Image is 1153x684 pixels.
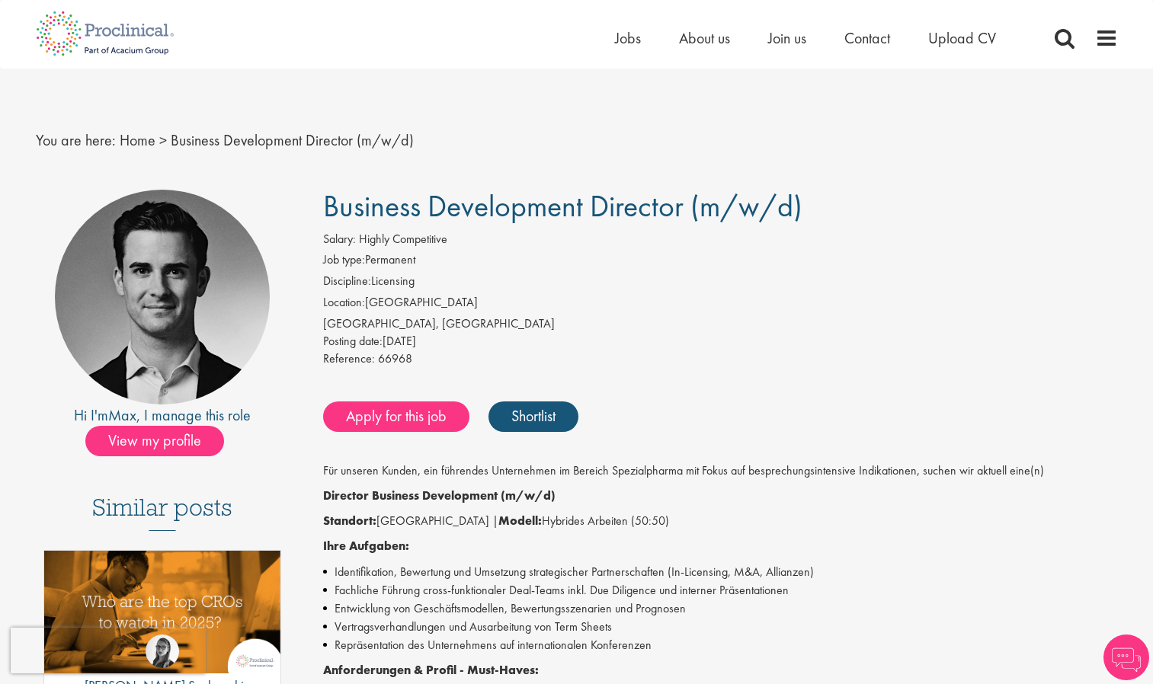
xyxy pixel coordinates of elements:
[323,662,539,678] strong: Anforderungen & Profil - Must-Haves:
[44,551,281,673] img: Top 10 CROs 2025 | Proclinical
[323,273,371,290] label: Discipline:
[323,618,1118,636] li: Vertragsverhandlungen und Ausarbeitung von Term Sheets
[36,130,116,150] span: You are here:
[323,563,1118,581] li: Identifikation, Bewertung und Umsetzung strategischer Partnerschaften (In-Licensing, M&A, Allianzen)
[323,599,1118,618] li: Entwicklung von Geschäftsmodellen, Bewertungsszenarien und Prognosen
[171,130,414,150] span: Business Development Director (m/w/d)
[615,28,641,48] a: Jobs
[323,581,1118,599] li: Fachliche Führung cross-funktionaler Deal-Teams inkl. Due Diligence und interner Präsentationen
[323,273,1118,294] li: Licensing
[36,404,290,427] div: Hi I'm , I manage this role
[323,538,409,554] strong: Ihre Aufgaben:
[85,426,224,456] span: View my profile
[323,487,556,503] strong: Director Business Development (m/w/d)
[120,130,155,150] a: breadcrumb link
[92,494,232,531] h3: Similar posts
[498,513,542,529] strong: Modell:
[85,429,239,449] a: View my profile
[323,636,1118,654] li: Repräsentation des Unternehmens auf internationalen Konferenzen
[323,513,376,529] strong: Standort:
[108,405,136,425] a: Max
[323,187,802,225] span: Business Development Director (m/w/d)
[323,401,469,432] a: Apply for this job
[323,294,1118,315] li: [GEOGRAPHIC_DATA]
[488,401,578,432] a: Shortlist
[323,315,1118,333] div: [GEOGRAPHIC_DATA], [GEOGRAPHIC_DATA]
[323,251,1118,273] li: Permanent
[928,28,996,48] a: Upload CV
[323,513,1118,530] p: [GEOGRAPHIC_DATA] | Hybrides Arbeiten (50:50)
[55,190,270,404] img: imeage of recruiter Max Slevogt
[323,350,375,368] label: Reference:
[323,294,365,312] label: Location:
[323,462,1118,480] p: Für unseren Kunden, ein führendes Unternehmen im Bereich Spezialpharma mit Fokus auf besprechungs...
[679,28,730,48] a: About us
[323,251,365,269] label: Job type:
[1103,634,1149,680] img: Chatbot
[359,231,447,247] span: Highly Competitive
[844,28,890,48] a: Contact
[159,130,167,150] span: >
[323,231,356,248] label: Salary:
[323,333,1118,350] div: [DATE]
[11,628,206,673] iframe: reCAPTCHA
[378,350,412,366] span: 66968
[323,333,383,349] span: Posting date:
[768,28,806,48] a: Join us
